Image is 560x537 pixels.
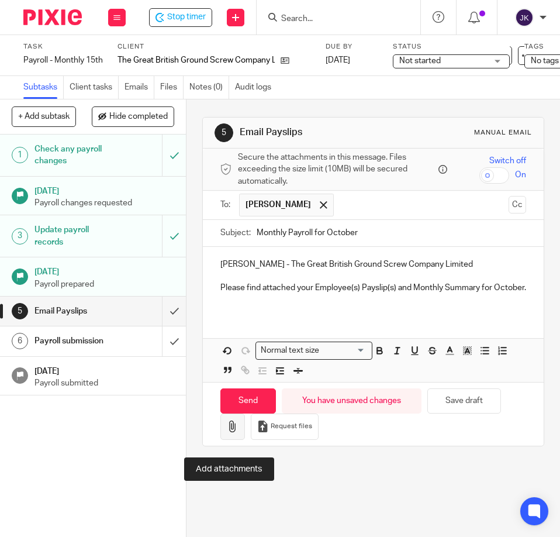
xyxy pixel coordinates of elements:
p: Payroll changes requested [34,197,175,209]
button: Save draft [427,388,501,414]
p: Payroll submitted [34,377,175,389]
span: On [515,169,526,181]
input: Search [280,14,385,25]
span: Request files [271,422,312,431]
img: logo_orange.svg [19,19,28,28]
label: Due by [326,42,378,51]
span: Stop timer [167,11,206,23]
a: Emails [125,76,154,99]
div: Search for option [255,342,372,360]
img: svg%3E [515,8,534,27]
div: 5 [215,123,233,142]
h1: Payroll submission [34,332,112,350]
a: Files [160,76,184,99]
a: Audit logs [235,76,277,99]
label: Client [117,42,314,51]
div: Manual email [474,128,532,137]
h1: [DATE] [34,183,175,197]
h1: Email Payslips [240,126,399,139]
label: Subject: [220,227,251,239]
h1: Check any payroll changes [34,140,112,170]
div: 6 [12,333,28,349]
img: Pixie [23,9,82,25]
h1: Email Payslips [34,302,112,320]
p: The Great British Ground Screw Company Limited [117,54,275,66]
span: Switch off [489,155,526,167]
button: Hide completed [92,106,174,126]
h1: [DATE] [34,263,175,278]
div: The Great British Ground Screw Company Limited - Payroll - Monthly 15th [149,8,212,27]
p: [PERSON_NAME] - The Great British Ground Screw Company Limited [220,259,526,270]
div: 5 [12,303,28,319]
img: tab_domain_overview_orange.svg [32,68,41,77]
span: Secure the attachments in this message. Files exceeding the size limit (10MB) will be secured aut... [238,152,435,187]
span: Normal text size [258,345,322,357]
div: Domain: [DOMAIN_NAME] [30,30,129,40]
div: Keywords by Traffic [129,69,197,77]
div: v 4.0.25 [33,19,57,28]
div: 3 [12,228,28,245]
label: Status [393,42,510,51]
button: Request files [251,414,319,440]
span: Hide completed [109,112,168,122]
a: Notes (0) [189,76,229,99]
div: Payroll - Monthly 15th [23,54,103,66]
h1: Update payroll records [34,221,112,251]
p: Payroll prepared [34,278,175,290]
span: Not started [399,57,441,65]
div: Domain Overview [44,69,105,77]
button: Cc [509,196,526,214]
input: Send [220,388,276,414]
p: Please find attached your Employee(s) Payslip(s) and Monthly Summary for October. [220,282,526,294]
button: + Add subtask [12,106,76,126]
a: Client tasks [70,76,119,99]
span: [DATE] [326,56,350,64]
input: Search for option [323,345,365,357]
div: You have unsaved changes [282,388,421,414]
label: To: [220,199,233,211]
img: website_grey.svg [19,30,28,40]
h1: [DATE] [34,363,175,377]
a: Subtasks [23,76,64,99]
img: tab_keywords_by_traffic_grey.svg [116,68,126,77]
span: [PERSON_NAME] [246,199,311,211]
label: Task [23,42,103,51]
div: 1 [12,147,28,163]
